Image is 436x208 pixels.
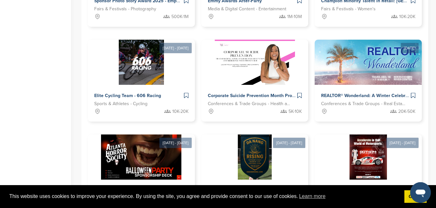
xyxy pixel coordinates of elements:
span: Conferences & Trade Groups - Health and Wellness [208,100,292,107]
img: Sponsorpitch & [119,40,164,85]
div: [DATE] - [DATE] [159,138,192,148]
span: This website uses cookies to improve your experience. By using the site, you agree and provide co... [9,192,399,201]
a: learn more about cookies [298,192,327,201]
img: Sponsorpitch & [238,134,272,180]
span: Media & Digital Content - Entertainment [208,5,286,13]
span: Elite Cycling Team - 606 Racing [94,93,161,98]
span: 10K-20K [172,108,188,115]
span: 5K-10K [289,108,302,115]
div: [DATE] - [DATE] [386,138,419,148]
div: [DATE] [401,43,419,53]
img: Sponsorpitch & [350,134,387,180]
span: Fairs & Festivals - Women's [321,5,376,13]
a: Sponsorpitch & Corporate Suicide Prevention Month Programming with [PERSON_NAME] Conferences & Tr... [201,40,309,122]
img: Sponsorpitch & [315,40,430,85]
span: 20K-50K [398,108,415,115]
div: [DATE] - [DATE] [159,43,192,53]
div: [DATE] - [DATE] [273,138,305,148]
span: 500K-1M [171,13,188,20]
span: Fairs & Festivals - Photography [94,5,156,13]
span: Corporate Suicide Prevention Month Programming with [PERSON_NAME] [208,93,360,98]
a: [DATE] - [DATE] Sponsorpitch & Elite Cycling Team - 606 Racing Sports & Athletes - Cycling 10K-20K [88,29,195,122]
img: Sponsorpitch & [101,134,181,180]
iframe: Button to launch messaging window [410,182,431,203]
img: Sponsorpitch & [215,40,295,85]
a: dismiss cookie message [404,190,427,203]
span: 10K-20K [399,13,415,20]
a: [DATE] Sponsorpitch & REALTOR® Wonderland: A Winter Celebration Conferences & Trade Groups - Real... [315,29,422,122]
span: REALTOR® Wonderland: A Winter Celebration [321,93,416,98]
span: Sports & Athletes - Cycling [94,100,147,107]
span: Conferences & Trade Groups - Real Estate [321,100,406,107]
span: 1M-10M [287,13,302,20]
